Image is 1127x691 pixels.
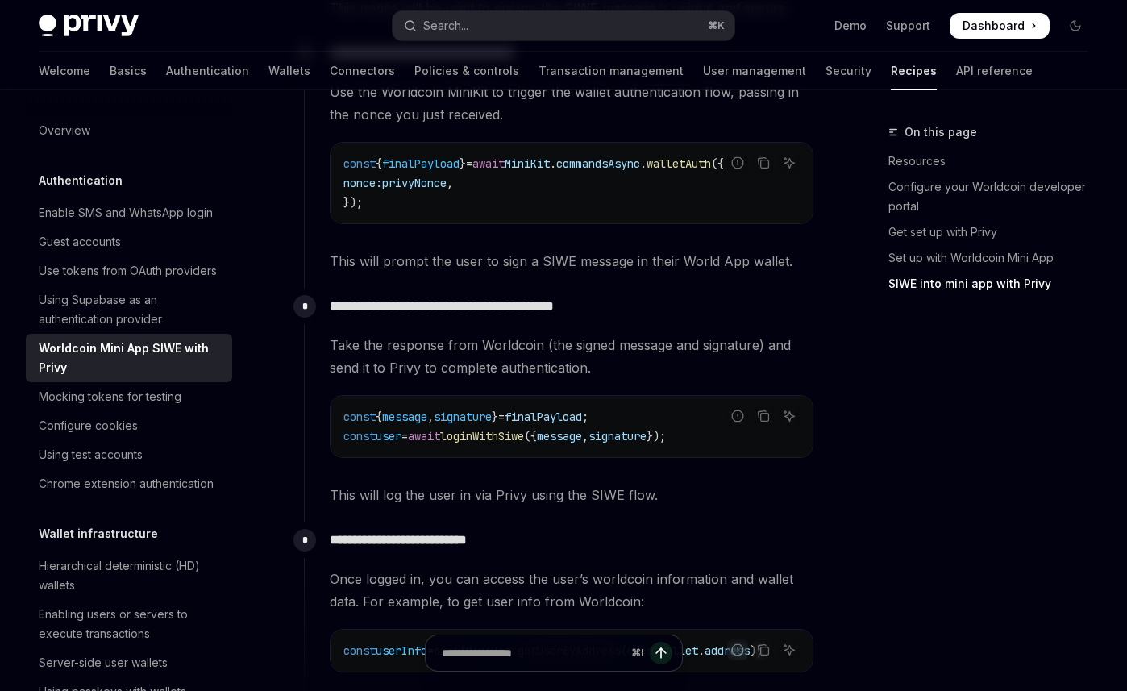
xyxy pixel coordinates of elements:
button: Copy the contents from the code block [753,406,774,427]
span: This will log the user in via Privy using the SIWE flow. [330,484,813,506]
span: = [401,429,408,443]
span: ({ [524,429,537,443]
span: { [376,410,382,424]
div: Overview [39,121,90,140]
span: Once logged in, you can access the user’s worldcoin information and wallet data. For example, to ... [330,568,813,613]
a: Transaction management [539,52,684,90]
span: Take the response from Worldcoin (the signed message and signature) and send it to Privy to compl... [330,334,813,379]
span: { [376,156,382,171]
span: user [376,429,401,443]
span: This will prompt the user to sign a SIWE message in their World App wallet. [330,250,813,273]
div: Enabling users or servers to execute transactions [39,605,222,643]
span: . [550,156,556,171]
div: Using test accounts [39,445,143,464]
a: Configure your Worldcoin developer portal [888,174,1101,219]
span: = [498,410,505,424]
button: Copy the contents from the code block [753,152,774,173]
div: Mocking tokens for testing [39,387,181,406]
a: Using Supabase as an authentication provider [26,285,232,334]
a: Policies & controls [414,52,519,90]
a: Enable SMS and WhatsApp login [26,198,232,227]
button: Ask AI [779,152,800,173]
h5: Authentication [39,171,123,190]
span: commandsAsync [556,156,640,171]
span: nonce: [343,176,382,190]
span: message [382,410,427,424]
a: Connectors [330,52,395,90]
span: MiniKit [505,156,550,171]
input: Ask a question... [442,635,625,671]
span: signature [434,410,492,424]
span: const [343,156,376,171]
div: Search... [423,16,468,35]
button: Ask AI [779,406,800,427]
div: Using Supabase as an authentication provider [39,290,222,329]
a: Support [886,18,930,34]
span: Use the Worldcoin MiniKit to trigger the wallet authentication flow, passing in the nonce you jus... [330,81,813,126]
a: SIWE into mini app with Privy [888,271,1101,297]
span: const [343,410,376,424]
span: ; [582,410,588,424]
span: privyNonce [382,176,447,190]
span: = [466,156,472,171]
span: finalPayload [382,156,460,171]
div: Chrome extension authentication [39,474,214,493]
a: Get set up with Privy [888,219,1101,245]
a: Basics [110,52,147,90]
span: } [460,156,466,171]
span: } [492,410,498,424]
span: await [408,429,440,443]
a: Wallets [268,52,310,90]
span: ⌘ K [708,19,725,32]
span: . [640,156,647,171]
a: Security [825,52,871,90]
span: Dashboard [963,18,1025,34]
a: Mocking tokens for testing [26,382,232,411]
div: Use tokens from OAuth providers [39,261,217,281]
a: Dashboard [950,13,1050,39]
a: Server-side user wallets [26,648,232,677]
a: Recipes [891,52,937,90]
a: Demo [834,18,867,34]
a: Use tokens from OAuth providers [26,256,232,285]
span: message [537,429,582,443]
a: Chrome extension authentication [26,469,232,498]
a: Worldcoin Mini App SIWE with Privy [26,334,232,382]
span: walletAuth [647,156,711,171]
span: , [427,410,434,424]
div: Server-side user wallets [39,653,168,672]
div: Worldcoin Mini App SIWE with Privy [39,339,222,377]
a: Enabling users or servers to execute transactions [26,600,232,648]
button: Send message [650,642,672,664]
div: Guest accounts [39,232,121,252]
h5: Wallet infrastructure [39,524,158,543]
button: Open search [393,11,734,40]
span: , [582,429,588,443]
span: , [447,176,453,190]
a: Hierarchical deterministic (HD) wallets [26,552,232,600]
a: Authentication [166,52,249,90]
button: Report incorrect code [727,406,748,427]
a: API reference [956,52,1033,90]
a: Guest accounts [26,227,232,256]
div: Configure cookies [39,416,138,435]
span: finalPayload [505,410,582,424]
span: await [472,156,505,171]
span: loginWithSiwe [440,429,524,443]
img: dark logo [39,15,139,37]
button: Report incorrect code [727,152,748,173]
a: Welcome [39,52,90,90]
a: Configure cookies [26,411,232,440]
span: }); [343,195,363,210]
span: }); [647,429,666,443]
a: Using test accounts [26,440,232,469]
div: Enable SMS and WhatsApp login [39,203,213,223]
div: Hierarchical deterministic (HD) wallets [39,556,222,595]
span: On this page [905,123,977,142]
span: signature [588,429,647,443]
a: Set up with Worldcoin Mini App [888,245,1101,271]
button: Toggle dark mode [1063,13,1088,39]
a: Resources [888,148,1101,174]
a: User management [703,52,806,90]
a: Overview [26,116,232,145]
